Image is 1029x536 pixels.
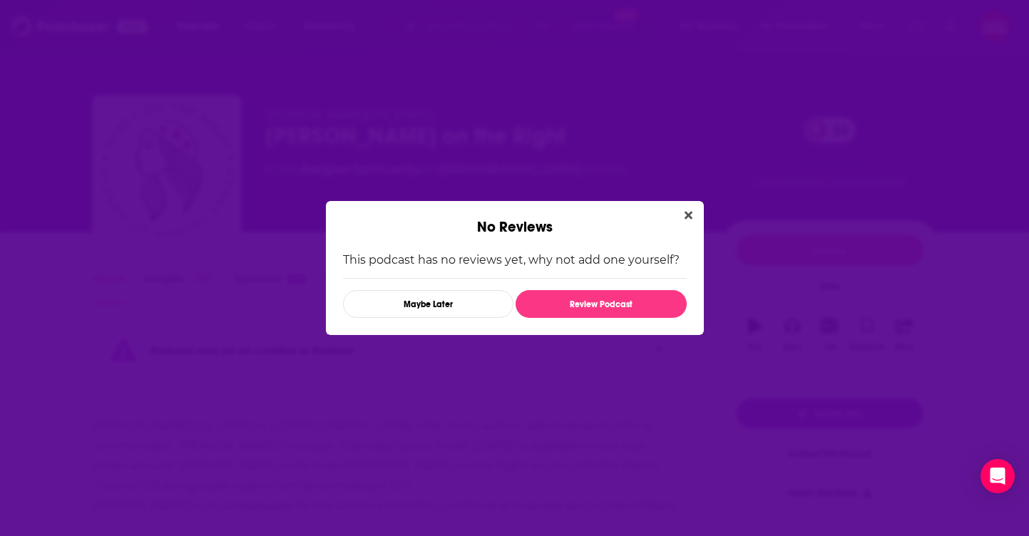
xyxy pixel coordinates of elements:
div: No Reviews [326,201,704,236]
button: Review Podcast [516,290,686,318]
p: This podcast has no reviews yet, why not add one yourself? [343,253,687,267]
div: Open Intercom Messenger [981,459,1015,493]
button: Maybe Later [343,290,513,318]
button: Close [679,207,698,225]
